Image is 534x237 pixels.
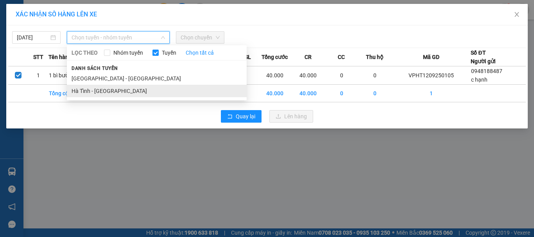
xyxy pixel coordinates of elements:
td: 40.000 [258,85,292,102]
a: Chọn tất cả [186,48,214,57]
span: CR [305,53,312,61]
td: 40.000 [291,85,325,102]
span: Mã GD [423,53,439,61]
span: Quay lại [236,112,255,121]
li: 146 [GEOGRAPHIC_DATA], [GEOGRAPHIC_DATA] [43,19,177,29]
span: LỌC THEO [72,48,98,57]
b: Gửi khách hàng [73,40,147,50]
td: 40.000 [291,66,325,85]
span: down [161,35,165,40]
td: 1 bì bưởi [48,66,82,85]
td: 40.000 [258,66,292,85]
span: close [514,11,520,18]
td: 0 [358,66,392,85]
span: Tổng cước [262,53,288,61]
span: Tên hàng [48,53,72,61]
button: uploadLên hàng [269,110,313,123]
div: Số ĐT Người gửi [471,48,496,66]
td: VPHT1209250105 [392,66,471,85]
button: Close [506,4,528,26]
span: Tuyến [159,48,179,57]
td: 0 [358,85,392,102]
button: rollbackQuay lại [221,110,262,123]
li: Hà Tĩnh - [GEOGRAPHIC_DATA] [67,85,247,97]
span: Chọn chuyến [181,32,220,43]
span: rollback [227,114,233,120]
span: Nhóm tuyến [110,48,146,57]
span: 0948188487 [471,68,502,74]
input: 12/09/2025 [17,33,49,42]
li: [GEOGRAPHIC_DATA] - [GEOGRAPHIC_DATA] [67,72,247,85]
span: Chọn tuyến - nhóm tuyến [72,32,165,43]
td: Tổng cộng [48,85,82,102]
span: CC [338,53,345,61]
td: 0 [325,85,358,102]
span: XÁC NHẬN SỐ HÀNG LÊN XE [16,11,97,18]
td: 0 [325,66,358,85]
h1: VPHT1209250105 [85,57,136,74]
span: Thu hộ [366,53,383,61]
b: Phú Quý [92,9,128,19]
span: Danh sách tuyến [67,65,123,72]
b: GỬI : VP [PERSON_NAME] [10,57,85,96]
li: Hotline: 19001874 [43,29,177,39]
span: STT [33,53,43,61]
td: 1 [28,66,48,85]
td: 1 [392,85,471,102]
span: c hạnh [471,77,487,83]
